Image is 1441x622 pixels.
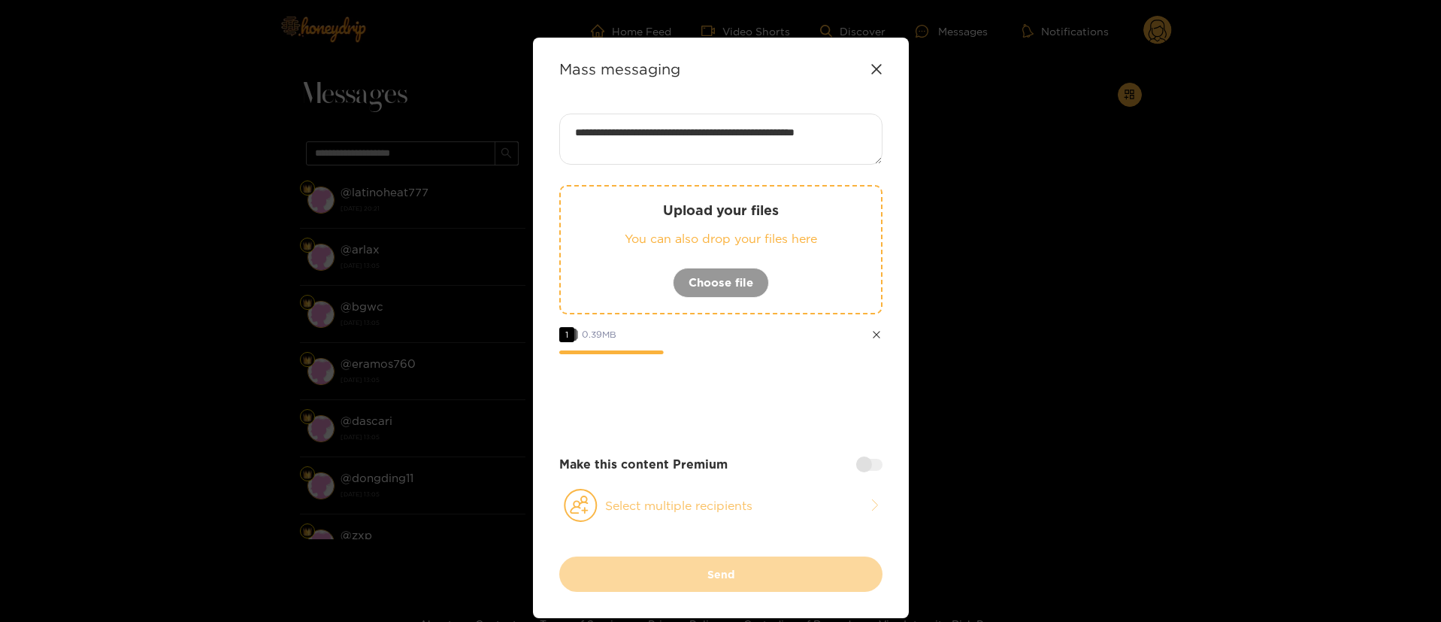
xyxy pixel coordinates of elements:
[673,268,769,298] button: Choose file
[559,327,574,342] span: 1
[591,230,851,247] p: You can also drop your files here
[591,202,851,219] p: Upload your files
[559,488,882,523] button: Select multiple recipients
[559,456,728,473] strong: Make this content Premium
[582,329,616,339] span: 0.39 MB
[559,60,680,77] strong: Mass messaging
[559,557,882,592] button: Send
